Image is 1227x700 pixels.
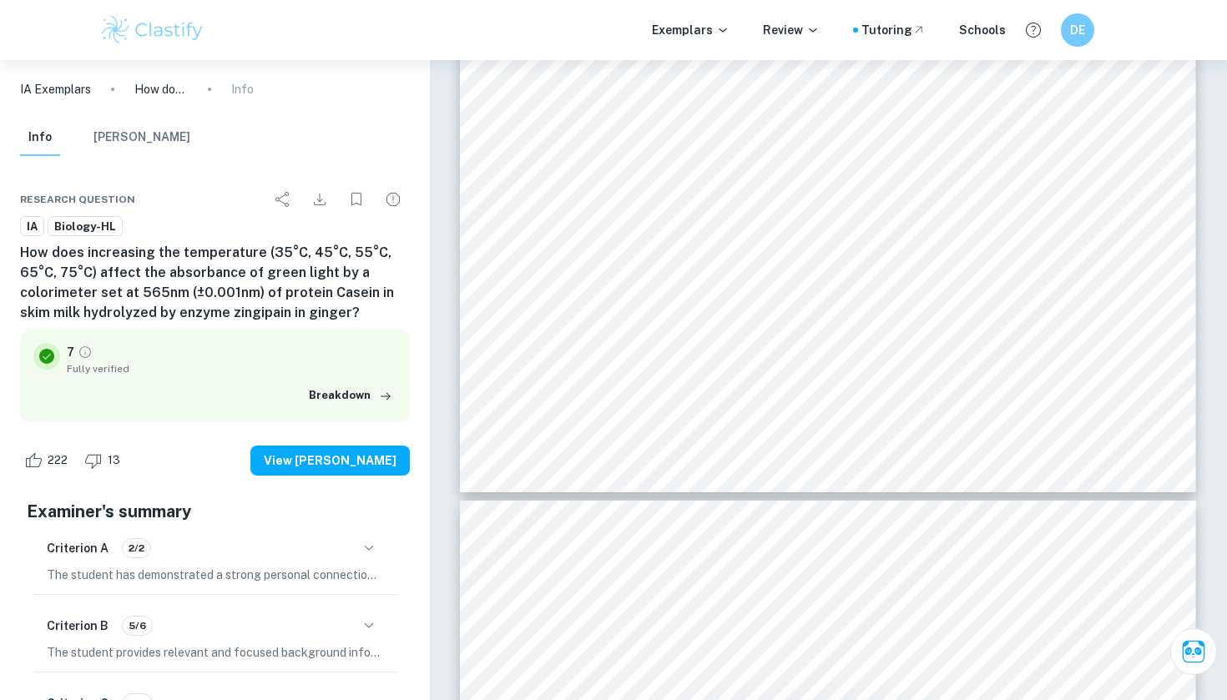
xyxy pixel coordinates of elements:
[1068,21,1088,39] h6: DE
[48,216,123,237] a: Biology-HL
[747,389,865,402] span: x=each value of data
[47,643,383,662] p: The student provides relevant and focused background information on enzymes and proteins that is ...
[652,21,730,39] p: Exemplars
[747,356,856,370] span: n=number of trials
[1170,628,1217,675] button: Ask Clai
[504,62,748,75] span: Mean light absorbance for each increment
[340,183,373,216] div: Bookmark
[861,21,926,39] a: Tutoring
[747,405,883,418] span: SD= standard deviation
[774,240,781,254] span: ≈
[134,80,188,98] p: How does increasing the temperature (35°C, 45°C, 55°C, 65°C, 75°C) affect the absorbance of green...
[93,119,190,156] button: [PERSON_NAME]
[305,383,396,408] button: Breakdown
[376,183,410,216] div: Report issue
[250,446,410,476] button: View [PERSON_NAME]
[763,21,820,39] p: Review
[590,256,597,269] span: 5
[38,452,77,469] span: 222
[1061,13,1094,47] button: DE
[47,539,109,557] h6: Criterion A
[78,345,93,360] a: Grade fully verified
[123,541,150,556] span: 2/2
[959,21,1006,39] a: Schools
[747,373,914,386] span: x=mean of each value of data
[504,93,562,107] span: data table
[504,224,699,237] span: 2.284+2.141+2.046+1.997+2.114
[785,240,817,254] span: 2.116
[20,80,91,98] a: IA Exemplars
[20,243,410,323] h6: How does increasing the temperature (35°C, 45°C, 55°C, 65°C, 75°C) affect the absorbance of green...
[67,361,396,376] span: Fully verified
[21,219,43,235] span: IA
[723,240,770,254] span: =2.1164
[504,628,528,642] span: SD=
[847,134,959,148] span: n= number of trials
[27,499,403,524] h5: Examiner's summary
[504,127,733,140] span: trial 1 + trial 2 + trial 3 + trial 4 + trial 5
[591,625,596,635] span: 5
[591,658,604,668] span: i=1
[755,143,798,156] span: = mean
[20,216,44,237] a: IA
[303,183,336,216] div: Download
[20,447,77,474] div: Like
[231,80,254,98] p: Info
[99,13,205,47] img: Clastify logo
[589,159,596,172] span: n
[504,191,807,204] span: -­‐Example calculation of average absorbance on 35°C
[47,617,109,635] h6: Criterion B
[20,192,135,207] span: Research question
[1019,16,1048,44] button: Help and Feedback
[504,564,737,577] span: -­‐Example for trials on 35°C temperature
[266,183,300,216] div: Share
[504,304,616,317] span: Standard Deviation
[80,447,129,474] div: Dislike
[67,343,74,361] p: 7
[48,219,122,235] span: Biology-HL
[20,119,60,156] button: Info
[98,452,129,469] span: 13
[47,566,383,584] p: The student has demonstrated a strong personal connection to the topic by referring back to their...
[504,78,1134,91] span: -­‐I calculated the mean value for each increments/temperatures 5 trials and inputted them into t...
[123,618,152,633] span: 5/6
